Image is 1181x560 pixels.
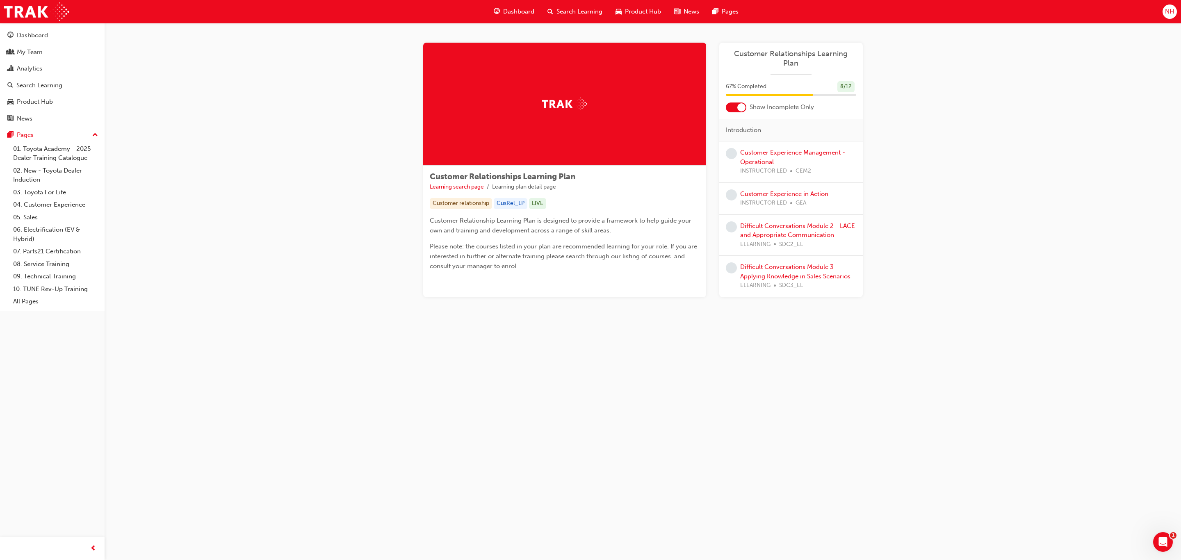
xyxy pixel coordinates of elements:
[3,127,101,143] button: Pages
[726,49,856,68] a: Customer Relationships Learning Plan
[10,258,101,271] a: 08. Service Training
[1163,5,1177,19] button: NH
[740,240,771,249] span: ELEARNING
[17,130,34,140] div: Pages
[722,7,739,16] span: Pages
[750,102,814,112] span: Show Incomplete Only
[10,186,101,199] a: 03. Toyota For Life
[17,31,48,40] div: Dashboard
[430,183,484,190] a: Learning search page
[712,7,718,17] span: pages-icon
[1153,532,1173,552] iframe: Intercom live chat
[3,45,101,60] a: My Team
[430,217,693,234] span: Customer Relationship Learning Plan is designed to provide a framework to help guide your own and...
[7,49,14,56] span: people-icon
[7,98,14,106] span: car-icon
[542,98,587,110] img: Trak
[430,198,492,209] div: Customer relationship
[706,3,745,20] a: pages-iconPages
[487,3,541,20] a: guage-iconDashboard
[10,245,101,258] a: 07. Parts21 Certification
[492,182,556,192] li: Learning plan detail page
[7,132,14,139] span: pages-icon
[726,148,737,159] span: learningRecordVerb_NONE-icon
[779,240,803,249] span: SDC2_EL
[7,32,14,39] span: guage-icon
[92,130,98,141] span: up-icon
[503,7,534,16] span: Dashboard
[430,243,699,270] span: Please note: the courses listed in your plan are recommended learning for your role. If you are i...
[10,198,101,211] a: 04. Customer Experience
[740,263,850,280] a: Difficult Conversations Module 3 - Applying Knowledge in Sales Scenarios
[17,64,42,73] div: Analytics
[837,81,855,92] div: 8 / 12
[3,26,101,127] button: DashboardMy TeamAnalyticsSearch LearningProduct HubNews
[547,7,553,17] span: search-icon
[609,3,668,20] a: car-iconProduct Hub
[726,262,737,273] span: learningRecordVerb_NONE-icon
[3,94,101,109] a: Product Hub
[494,7,500,17] span: guage-icon
[726,221,737,232] span: learningRecordVerb_NONE-icon
[16,81,62,90] div: Search Learning
[616,7,622,17] span: car-icon
[3,111,101,126] a: News
[726,125,761,135] span: Introduction
[684,7,699,16] span: News
[10,295,101,308] a: All Pages
[10,223,101,245] a: 06. Electrification (EV & Hybrid)
[740,149,845,166] a: Customer Experience Management - Operational
[740,198,787,208] span: INSTRUCTOR LED
[10,211,101,224] a: 05. Sales
[90,544,96,554] span: prev-icon
[430,172,575,181] span: Customer Relationships Learning Plan
[3,61,101,76] a: Analytics
[740,190,828,198] a: Customer Experience in Action
[4,2,69,21] img: Trak
[17,97,53,107] div: Product Hub
[740,166,787,176] span: INSTRUCTOR LED
[668,3,706,20] a: news-iconNews
[7,115,14,123] span: news-icon
[3,28,101,43] a: Dashboard
[779,281,803,290] span: SDC3_EL
[7,65,14,73] span: chart-icon
[740,281,771,290] span: ELEARNING
[10,164,101,186] a: 02. New - Toyota Dealer Induction
[726,189,737,200] span: learningRecordVerb_NONE-icon
[7,82,13,89] span: search-icon
[10,283,101,296] a: 10. TUNE Rev-Up Training
[625,7,661,16] span: Product Hub
[10,270,101,283] a: 09. Technical Training
[3,78,101,93] a: Search Learning
[796,166,811,176] span: CEM2
[796,198,806,208] span: GEA
[541,3,609,20] a: search-iconSearch Learning
[17,114,32,123] div: News
[740,222,855,239] a: Difficult Conversations Module 2 - LACE and Appropriate Communication
[17,48,43,57] div: My Team
[1165,7,1174,16] span: NH
[674,7,680,17] span: news-icon
[494,198,527,209] div: CusRel_LP
[556,7,602,16] span: Search Learning
[726,82,766,91] span: 67 % Completed
[10,143,101,164] a: 01. Toyota Academy - 2025 Dealer Training Catalogue
[1170,532,1176,539] span: 1
[529,198,546,209] div: LIVE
